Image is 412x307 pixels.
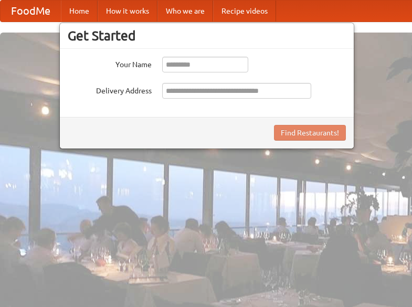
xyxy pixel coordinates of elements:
[68,57,152,70] label: Your Name
[68,83,152,96] label: Delivery Address
[98,1,157,22] a: How it works
[1,1,61,22] a: FoodMe
[213,1,276,22] a: Recipe videos
[157,1,213,22] a: Who we are
[68,28,346,44] h3: Get Started
[274,125,346,141] button: Find Restaurants!
[61,1,98,22] a: Home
